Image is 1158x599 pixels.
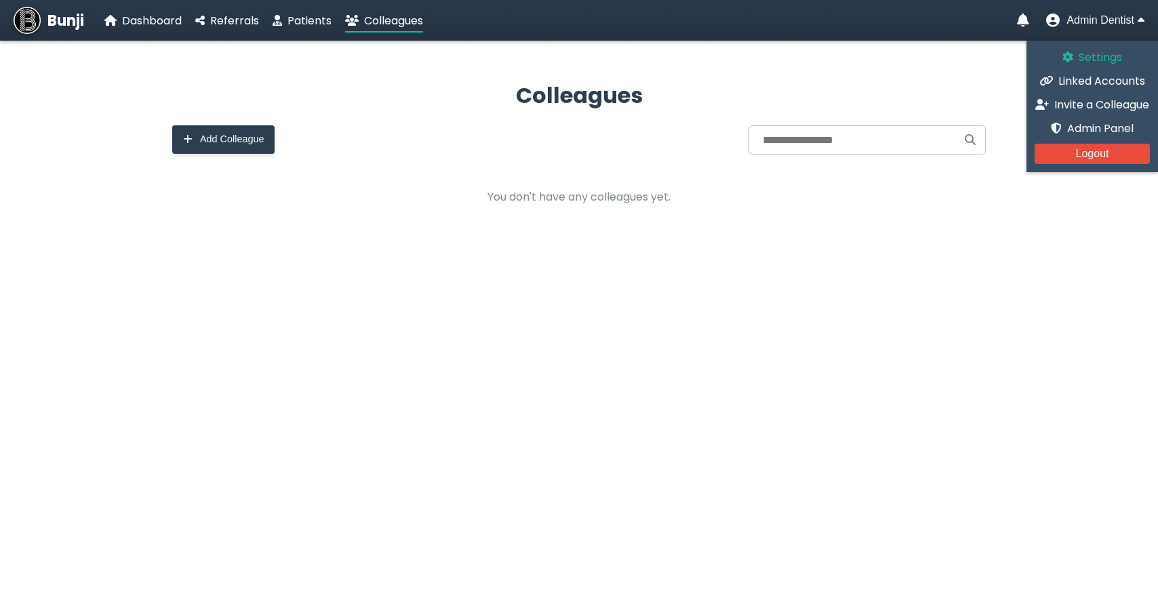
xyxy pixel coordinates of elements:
span: Admin Dentist [1066,14,1134,26]
a: Settings [1035,49,1150,66]
button: Logout [1035,144,1150,164]
a: Invite a Colleague [1035,96,1150,113]
span: Add Colleague [200,133,264,145]
span: Invite a Colleague [1054,97,1149,112]
span: Admin Panel [1067,121,1134,136]
span: Settings [1079,49,1122,65]
a: Patients [273,12,332,29]
a: Bunji [14,7,84,34]
span: Colleagues [364,13,423,28]
a: Colleagues [345,12,423,29]
button: Add Colleague [172,125,275,154]
a: Linked Accounts [1035,73,1150,89]
span: Bunji [47,9,84,32]
img: Bunji Dental Referral Management [14,7,41,34]
p: You don't have any colleagues yet. [172,188,986,205]
h2: Colleagues [172,79,986,112]
span: Linked Accounts [1058,73,1145,89]
button: User menu [1046,14,1144,27]
a: Notifications [1017,14,1029,27]
span: Referrals [210,13,259,28]
span: Patients [287,13,332,28]
span: Logout [1076,148,1109,159]
a: Referrals [195,12,259,29]
a: Admin Panel [1035,120,1150,137]
span: Dashboard [122,13,182,28]
a: Dashboard [104,12,182,29]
